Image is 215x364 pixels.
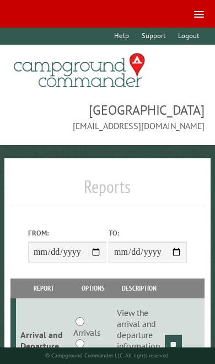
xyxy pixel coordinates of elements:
[73,326,101,339] label: Arrivals
[136,28,170,45] a: Support
[10,49,148,92] img: Campground Commander
[10,176,204,206] h1: Reports
[10,101,204,132] span: [GEOGRAPHIC_DATA] [EMAIL_ADDRESS][DOMAIN_NAME]
[173,28,204,45] a: Logout
[45,352,170,359] small: © Campground Commander LLC. All rights reserved.
[71,279,115,298] th: Options
[115,279,163,298] th: Description
[109,228,187,238] label: To:
[28,228,106,238] label: From:
[109,28,134,45] a: Help
[16,279,71,298] th: Report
